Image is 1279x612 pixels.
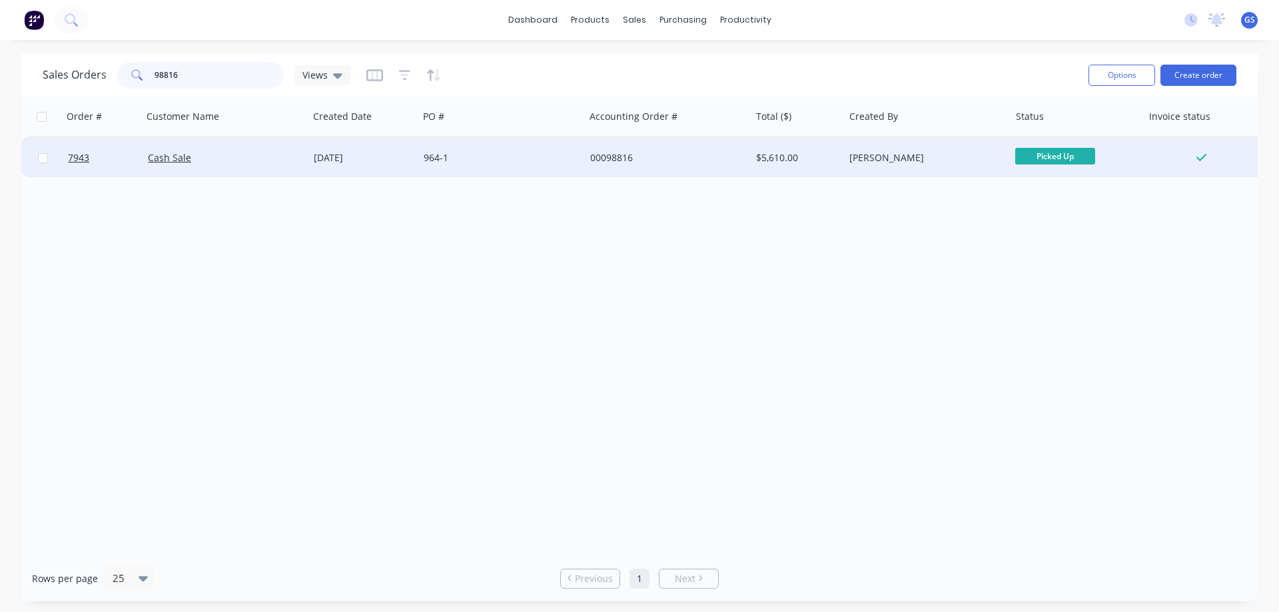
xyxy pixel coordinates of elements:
span: Picked Up [1015,148,1095,164]
button: Create order [1160,65,1236,86]
a: Cash Sale [148,151,191,164]
div: Customer Name [147,110,219,123]
a: Page 1 is your current page [630,569,649,589]
div: purchasing [653,10,713,30]
div: 964-1 [424,151,572,164]
span: 7943 [68,151,89,164]
div: PO # [423,110,444,123]
div: productivity [713,10,778,30]
img: Factory [24,10,44,30]
a: Next page [659,572,718,585]
div: $5,610.00 [756,151,834,164]
div: Accounting Order # [590,110,677,123]
div: Total ($) [756,110,791,123]
span: GS [1244,14,1255,26]
div: Order # [67,110,102,123]
div: 00098816 [590,151,738,164]
div: Invoice status [1149,110,1210,123]
div: Created Date [313,110,372,123]
span: Previous [575,572,613,585]
button: Options [1088,65,1155,86]
h1: Sales Orders [43,69,107,81]
div: Status [1016,110,1044,123]
a: 7943 [68,138,148,178]
a: Previous page [561,572,620,585]
a: dashboard [502,10,564,30]
span: Next [675,572,695,585]
span: Rows per page [32,572,98,585]
input: Search... [155,62,284,89]
div: sales [616,10,653,30]
div: Created By [849,110,898,123]
div: [DATE] [314,151,413,164]
ul: Pagination [555,569,724,589]
div: products [564,10,616,30]
div: [PERSON_NAME] [849,151,997,164]
span: Views [302,68,328,82]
